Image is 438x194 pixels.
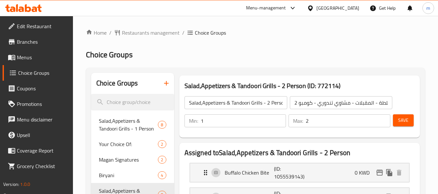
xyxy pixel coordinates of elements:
div: [GEOGRAPHIC_DATA] [316,5,359,12]
a: Restaurants management [114,29,180,37]
div: Choices [158,121,166,129]
div: Biryani4 [91,167,174,183]
a: Promotions [3,96,73,112]
li: Expand [184,160,415,185]
div: Choices [158,140,166,148]
a: Menu disclaimer [3,112,73,127]
span: Menu disclaimer [17,116,68,123]
span: Coverage Report [17,147,68,154]
div: Expand [190,163,409,182]
a: Coverage Report [3,143,73,158]
span: Grocery Checklist [17,162,68,170]
a: Menus [3,50,73,65]
a: Choice Groups [3,65,73,81]
span: 1.0.0 [20,180,30,188]
div: Your Choice Of:2 [91,136,174,152]
button: duplicate [385,168,394,177]
a: Coupons [3,81,73,96]
span: 8 [158,122,166,128]
h2: Choice Groups [96,78,138,88]
div: Salad,Appetizers & Tandoori Grills - 1 Person8 [91,113,174,136]
button: Save [393,114,414,126]
span: Upsell [17,131,68,139]
span: Menus [17,53,68,61]
p: Max: [293,117,303,125]
span: Coupons [17,85,68,92]
span: Save [398,116,408,124]
li: / [182,29,184,37]
span: 4 [158,172,166,178]
button: delete [394,168,404,177]
li: / [109,29,112,37]
span: m [426,5,430,12]
span: Your Choice Of: [99,140,158,148]
span: Choice Groups [195,29,226,37]
span: Choice Groups [86,47,133,62]
p: Buffalo Chicken Bite [225,169,274,177]
span: Version: [3,180,19,188]
a: Edit Restaurant [3,18,73,34]
input: search [91,94,174,110]
div: Menu-management [246,4,286,12]
p: (ID: 1055539143) [274,165,307,180]
span: Magan Signatures [99,156,158,164]
a: Branches [3,34,73,50]
span: Biryani [99,171,158,179]
button: edit [375,168,385,177]
h3: Salad,Appetizers & Tandoori Grills - 2 Person (ID: 772114) [184,81,415,91]
a: Home [86,29,107,37]
span: Edit Restaurant [17,22,68,30]
p: Min: [189,117,198,125]
span: Promotions [17,100,68,108]
span: 2 [158,157,166,163]
span: Restaurants management [122,29,180,37]
nav: breadcrumb [86,29,425,37]
span: 2 [158,141,166,147]
p: 0 KWD [355,169,375,177]
span: Choice Groups [18,69,68,77]
div: Magan Signatures2 [91,152,174,167]
a: Grocery Checklist [3,158,73,174]
span: Branches [17,38,68,46]
a: Upsell [3,127,73,143]
div: Choices [158,171,166,179]
span: Salad,Appetizers & Tandoori Grills - 1 Person [99,117,158,132]
h2: Assigned to Salad,Appetizers & Tandoori Grills - 2 Person [184,148,415,158]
